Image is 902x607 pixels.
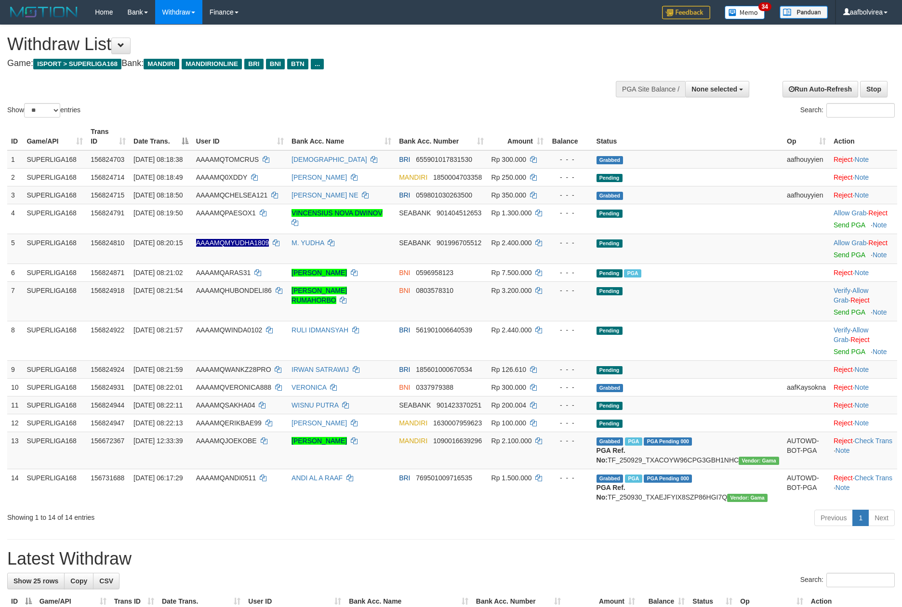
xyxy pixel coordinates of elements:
td: 4 [7,204,23,234]
td: SUPERLIGA168 [23,396,87,414]
a: 1 [852,510,869,526]
span: 156824810 [91,239,124,247]
td: SUPERLIGA168 [23,432,87,469]
button: None selected [685,81,749,97]
span: Copy 901404512653 to clipboard [437,209,481,217]
span: Copy 0596958123 to clipboard [416,269,453,277]
span: AAAAMQERIKBAE99 [196,419,262,427]
span: AAAAMQCHELSEA121 [196,191,268,199]
span: Marked by aafsengchandara [625,437,642,446]
td: aafhouyyien [783,186,830,204]
td: SUPERLIGA168 [23,150,87,169]
label: Search: [800,103,895,118]
span: · [834,209,868,217]
b: PGA Ref. No: [597,447,625,464]
a: Reject [834,437,853,445]
span: Rp 2.440.000 [491,326,532,334]
th: Status [593,123,783,150]
span: [DATE] 08:21:57 [133,326,183,334]
a: [DEMOGRAPHIC_DATA] [292,156,367,163]
div: - - - [551,473,589,483]
td: 13 [7,432,23,469]
span: [DATE] 08:19:50 [133,209,183,217]
a: Note [855,191,869,199]
span: 156824791 [91,209,124,217]
a: Reject [834,156,853,163]
span: 156824931 [91,383,124,391]
span: ... [311,59,324,69]
td: AUTOWD-BOT-PGA [783,469,830,506]
span: AAAAMQANDI0511 [196,474,256,482]
a: Reject [834,269,853,277]
span: 156824715 [91,191,124,199]
span: AAAAMQVERONICA888 [196,383,271,391]
td: SUPERLIGA168 [23,414,87,432]
a: Reject [834,474,853,482]
a: Stop [860,81,888,97]
input: Search: [826,103,895,118]
span: 156824922 [91,326,124,334]
a: Verify [834,326,850,334]
span: Rp 350.000 [491,191,526,199]
span: PGA Pending [644,475,692,483]
span: [DATE] 08:21:54 [133,287,183,294]
div: - - - [551,325,589,335]
span: Copy 769501009716535 to clipboard [416,474,472,482]
span: Rp 300.000 [491,156,526,163]
span: MANDIRI [399,419,427,427]
td: · [830,378,897,396]
a: Allow Grab [834,209,866,217]
a: Send PGA [834,308,865,316]
span: Pending [597,239,623,248]
td: aafhouyyien [783,150,830,169]
td: SUPERLIGA168 [23,360,87,378]
a: Verify [834,287,850,294]
span: [DATE] 08:18:49 [133,173,183,181]
td: 1 [7,150,23,169]
a: Reject [834,173,853,181]
span: MANDIRI [399,173,427,181]
th: User ID: activate to sort column ascending [192,123,288,150]
span: Copy 901996705512 to clipboard [437,239,481,247]
td: 7 [7,281,23,321]
a: Reject [834,191,853,199]
img: Button%20Memo.svg [725,6,765,19]
td: SUPERLIGA168 [23,264,87,281]
span: AAAAMQSAKHA04 [196,401,255,409]
div: Showing 1 to 14 of 14 entries [7,509,369,522]
td: TF_250929_TXACOYW96CPG3GBH1NHC [593,432,783,469]
span: Copy 655901017831530 to clipboard [416,156,472,163]
td: · [830,234,897,264]
div: - - - [551,436,589,446]
td: 10 [7,378,23,396]
span: [DATE] 08:18:50 [133,191,183,199]
span: BTN [287,59,308,69]
input: Search: [826,573,895,587]
a: Send PGA [834,221,865,229]
a: [PERSON_NAME] [292,269,347,277]
span: AAAAMQPAESOX1 [196,209,256,217]
td: · [830,204,897,234]
span: BRI [399,156,410,163]
b: PGA Ref. No: [597,484,625,501]
a: Check Trans [855,437,893,445]
span: 156824944 [91,401,124,409]
h4: Game: Bank: [7,59,592,68]
span: Copy 561901006640539 to clipboard [416,326,472,334]
td: · · [830,321,897,360]
span: Grabbed [597,437,623,446]
span: SEABANK [399,401,431,409]
a: Send PGA [834,348,865,356]
span: AAAAMQHUBONDELI86 [196,287,272,294]
span: MANDIRI [144,59,179,69]
span: BRI [244,59,263,69]
span: 156824924 [91,366,124,373]
span: Copy 0337979388 to clipboard [416,383,453,391]
span: [DATE] 08:22:13 [133,419,183,427]
td: 6 [7,264,23,281]
a: RULI IDMANSYAH [292,326,348,334]
td: AUTOWD-BOT-PGA [783,432,830,469]
span: Show 25 rows [13,577,58,585]
td: 14 [7,469,23,506]
span: Copy 1630007959623 to clipboard [433,419,482,427]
